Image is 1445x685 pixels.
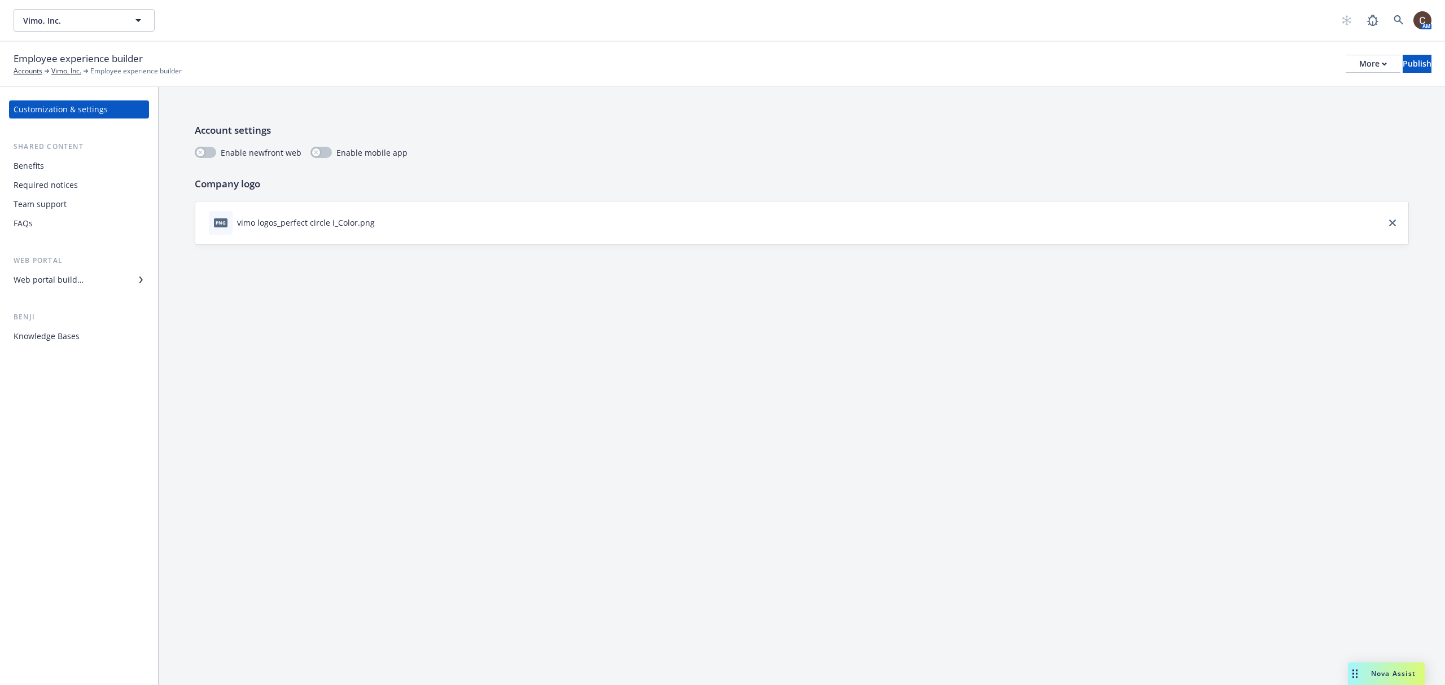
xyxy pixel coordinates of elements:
a: close [1386,216,1399,230]
div: Customization & settings [14,100,108,118]
span: png [214,218,227,227]
div: Web portal [9,255,149,266]
span: Employee experience builder [14,51,143,66]
a: Web portal builder [9,271,149,289]
div: More [1359,55,1387,72]
span: Employee experience builder [90,66,182,76]
p: Account settings [195,123,1409,138]
div: Shared content [9,141,149,152]
button: download file [379,217,388,229]
a: Accounts [14,66,42,76]
p: Company logo [195,177,1409,191]
a: Start snowing [1335,9,1358,32]
button: Vimo, Inc. [14,9,155,32]
a: Vimo, Inc. [51,66,81,76]
span: Enable mobile app [336,147,408,159]
a: FAQs [9,214,149,232]
span: Enable newfront web [221,147,301,159]
a: Report a Bug [1361,9,1384,32]
div: Benji [9,311,149,323]
div: vimo logos_perfect circle i_Color.png [237,217,375,229]
div: Required notices [14,176,78,194]
button: More [1346,55,1400,73]
div: Publish [1403,55,1431,72]
div: Drag to move [1348,662,1362,685]
a: Customization & settings [9,100,149,118]
div: Benefits [14,157,44,175]
button: Publish [1403,55,1431,73]
div: Web portal builder [14,271,84,289]
a: Benefits [9,157,149,175]
div: Knowledge Bases [14,327,80,345]
button: Nova Assist [1348,662,1425,685]
span: Vimo, Inc. [23,15,121,27]
a: Required notices [9,176,149,194]
span: Nova Assist [1371,669,1416,678]
div: FAQs [14,214,33,232]
a: Search [1387,9,1410,32]
a: Team support [9,195,149,213]
img: photo [1413,11,1431,29]
div: Team support [14,195,67,213]
a: Knowledge Bases [9,327,149,345]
